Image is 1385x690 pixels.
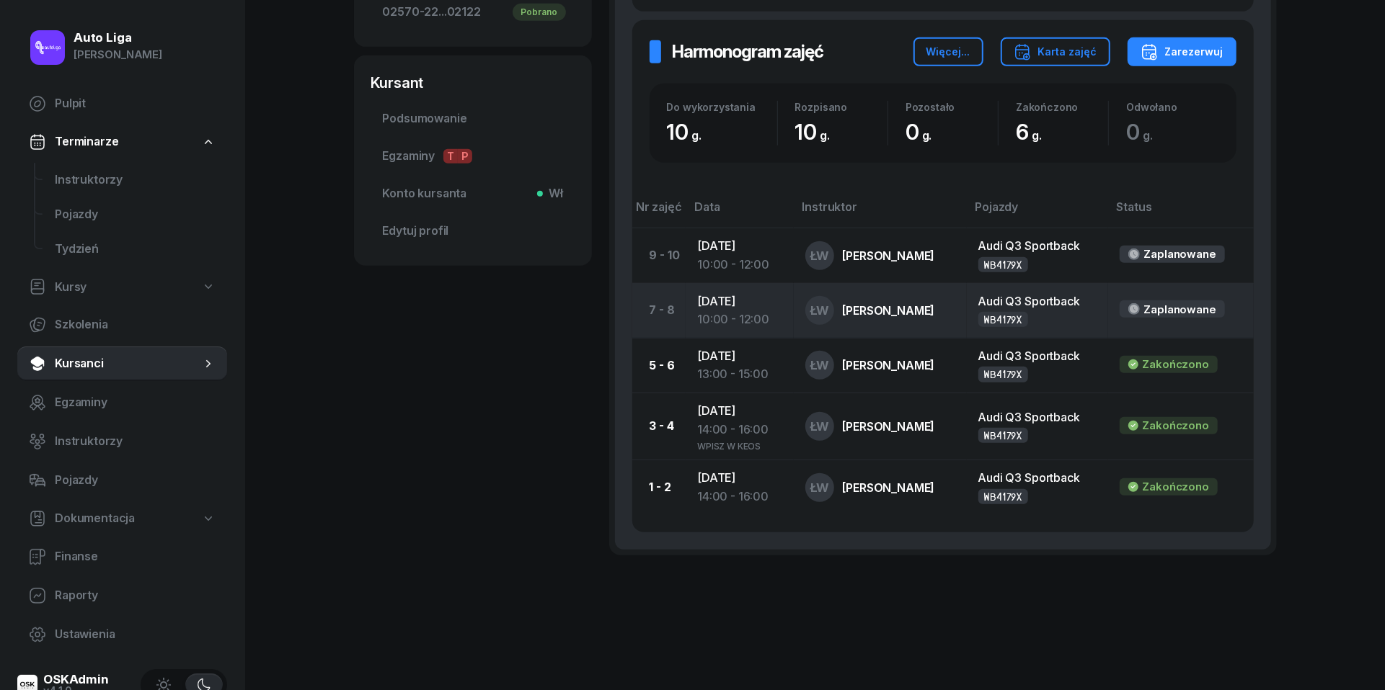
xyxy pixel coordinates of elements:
a: Ustawienia [17,617,227,652]
a: Podsumowanie [371,102,575,136]
span: Ustawienia [55,625,216,644]
div: 10:00 - 12:00 [697,310,782,329]
button: Więcej... [913,37,983,66]
a: Edytuj profil [371,214,575,248]
div: [PERSON_NAME] [843,421,935,432]
a: Raporty [17,578,227,613]
td: 5 - 6 [632,338,686,393]
span: T [443,149,458,163]
span: Instruktorzy [55,432,216,451]
span: Dokumentacja [55,509,135,528]
span: Edytuj profil [383,222,563,241]
span: Wł [543,184,563,203]
div: [PERSON_NAME] [74,45,162,64]
div: Audi Q3 Sportback [978,292,1097,311]
td: [DATE] [686,283,793,338]
span: Pojazdy [55,205,216,224]
td: 3 - 4 [632,393,686,460]
div: Zakończono [1143,416,1209,435]
a: Konto kursantaWł [371,176,575,211]
span: 10 [667,119,709,145]
td: [DATE] [686,460,793,515]
th: Status [1108,197,1254,228]
div: WB4179X [984,429,1023,442]
div: Zakończono [1016,101,1108,113]
a: Szkolenia [17,308,227,342]
a: Terminarze [17,125,227,158]
a: Kursy [17,271,227,304]
div: OSKAdmin [43,673,109,686]
span: Szkolenia [55,315,216,334]
div: Zakończono [1143,355,1209,374]
h2: Harmonogram zajęć [673,40,824,63]
span: ŁW [810,359,830,372]
div: [PERSON_NAME] [843,250,935,261]
a: EgzaminyTP [371,139,575,174]
span: 0 [1126,119,1160,145]
span: ŁW [810,250,830,262]
div: Kursant [371,73,575,93]
div: WB4179X [984,368,1023,380]
th: Nr zajęć [632,197,686,228]
button: Karta zajęć [1001,37,1110,66]
div: [PERSON_NAME] [843,305,935,316]
div: Audi Q3 Sportback [978,469,1097,488]
span: Konto kursanta [383,184,563,203]
div: Pozostało [906,101,998,113]
span: ŁW [810,421,830,433]
td: 9 - 10 [632,228,686,283]
td: [DATE] [686,338,793,393]
span: Instruktorzy [55,171,216,189]
span: 02570-22...02122 [383,3,563,22]
td: 7 - 8 [632,283,686,338]
a: Finanse [17,539,227,574]
small: g. [1032,128,1042,143]
div: [PERSON_NAME] [843,482,935,493]
small: g. [922,128,932,143]
span: ŁW [810,305,830,317]
td: 1 - 2 [632,460,686,515]
div: WB4179X [984,259,1023,271]
a: Instruktorzy [43,163,227,197]
a: Tydzień [43,232,227,266]
div: Zakończono [1143,478,1209,496]
td: [DATE] [686,393,793,460]
div: Audi Q3 Sportback [978,408,1097,427]
a: Pojazdy [43,197,227,232]
div: Zarezerwuj [1141,43,1224,61]
span: Egzaminy [383,147,563,166]
button: Zarezerwuj [1128,37,1236,66]
span: Raporty [55,586,216,605]
small: g. [691,128,702,143]
div: Karta zajęć [1014,43,1097,61]
a: Instruktorzy [17,424,227,459]
div: Auto Liga [74,32,162,44]
small: g. [1143,128,1153,143]
td: [DATE] [686,228,793,283]
span: 6 [1016,119,1049,145]
div: WB4179X [984,490,1023,503]
a: Pojazdy [17,463,227,498]
span: 10 [795,119,837,145]
span: Terminarze [55,133,118,151]
a: Pulpit [17,86,227,121]
span: Tydzień [55,240,216,259]
div: Audi Q3 Sportback [978,237,1097,256]
span: Egzaminy [55,393,216,412]
span: P [458,149,472,163]
span: Pojazdy [55,471,216,490]
div: 13:00 - 15:00 [697,365,782,384]
div: 0 [906,119,998,145]
a: Egzaminy [17,385,227,420]
div: WPISZ W KEOS [697,439,782,451]
small: g. [820,128,830,143]
th: Pojazdy [967,197,1108,228]
span: Kursanci [55,354,201,373]
span: Finanse [55,547,216,566]
div: Więcej... [926,43,970,61]
div: Pobrano [513,4,566,21]
div: WB4179X [984,313,1023,326]
span: Kursy [55,278,87,297]
div: [PERSON_NAME] [843,359,935,371]
div: 14:00 - 16:00 [697,421,782,439]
